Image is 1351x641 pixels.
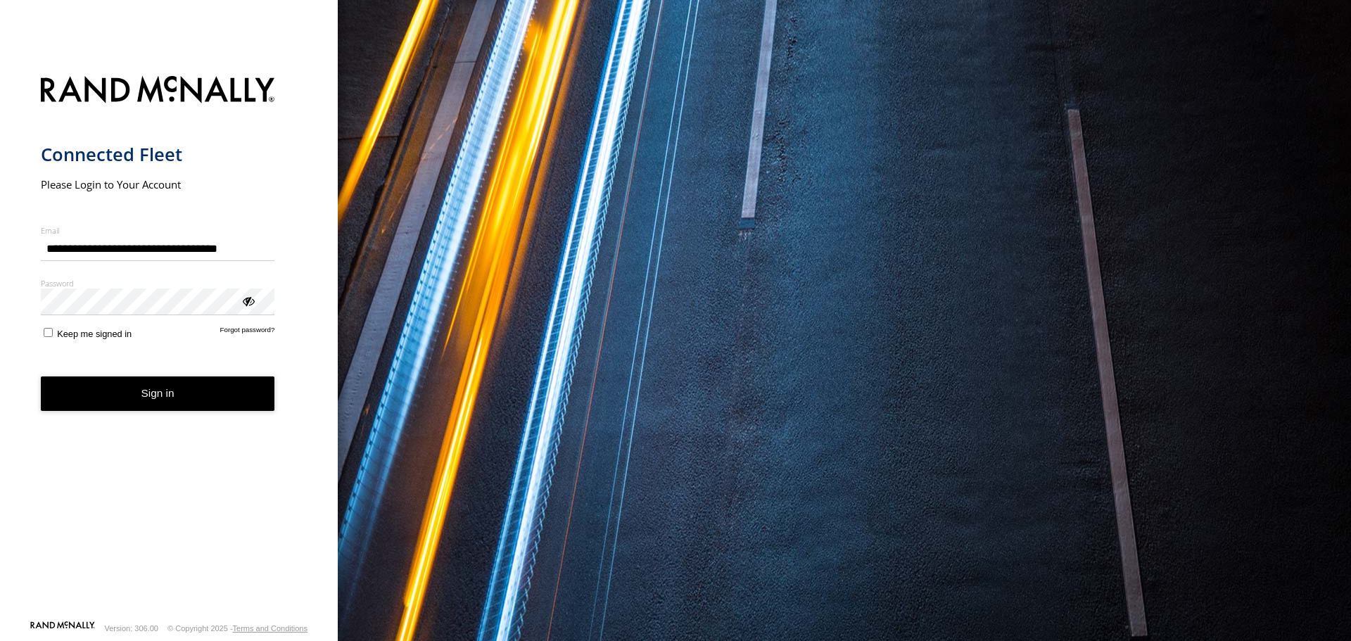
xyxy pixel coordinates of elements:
[220,326,275,339] a: Forgot password?
[41,73,275,109] img: Rand McNally
[41,376,275,411] button: Sign in
[167,624,307,633] div: © Copyright 2025 -
[44,328,53,337] input: Keep me signed in
[105,624,158,633] div: Version: 306.00
[233,624,307,633] a: Terms and Conditions
[41,177,275,191] h2: Please Login to Your Account
[41,143,275,166] h1: Connected Fleet
[57,329,132,339] span: Keep me signed in
[41,225,275,236] label: Email
[41,68,298,620] form: main
[41,278,275,288] label: Password
[241,293,255,307] div: ViewPassword
[30,621,95,635] a: Visit our Website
